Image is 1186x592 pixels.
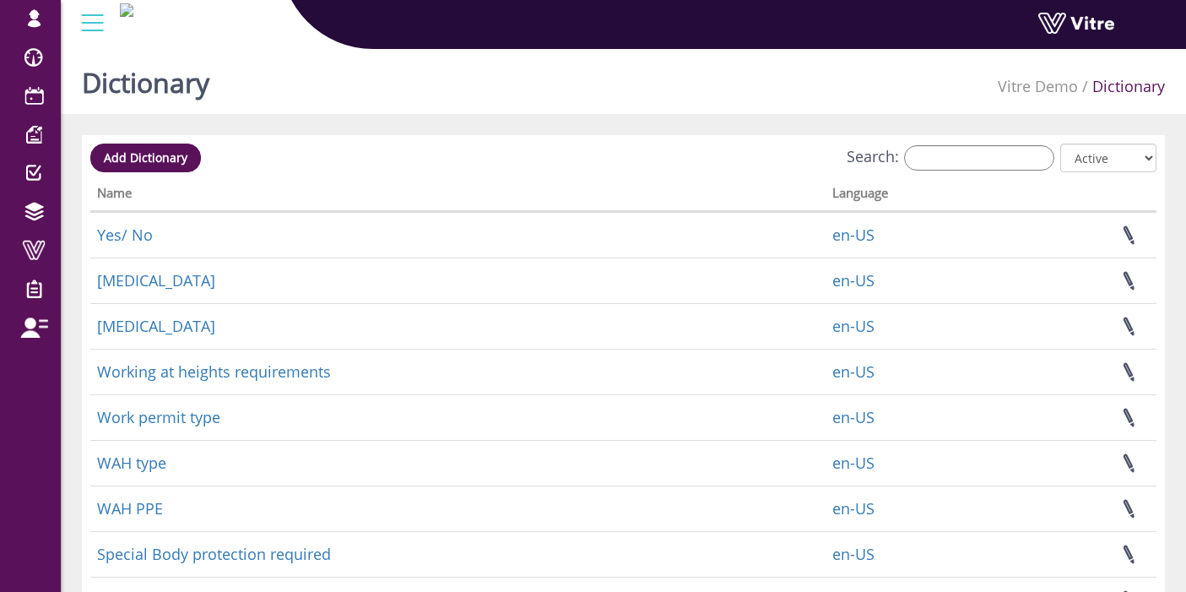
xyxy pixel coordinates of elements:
a: en-US [832,407,875,427]
a: WAH PPE [97,498,163,519]
a: Add Dictionary [90,144,201,172]
th: Name [90,180,826,212]
input: Search: [904,145,1054,171]
a: en-US [832,225,875,245]
a: Work permit type [97,407,220,427]
a: Working at heights requirements [97,361,331,382]
a: [MEDICAL_DATA] [97,270,215,291]
a: en-US [832,270,875,291]
a: Special Body protection required [97,544,331,564]
h1: Dictionary [82,42,209,114]
a: en-US [832,544,875,564]
span: Add Dictionary [104,149,187,166]
a: Yes/ No [97,225,153,245]
th: Language [826,180,1010,212]
label: Search: [847,145,1054,171]
li: Dictionary [1078,76,1165,98]
img: Logo-Web.png [120,3,133,17]
a: en-US [832,453,875,473]
a: Vitre Demo [998,76,1078,96]
a: en-US [832,316,875,336]
a: [MEDICAL_DATA] [97,316,215,336]
a: en-US [832,498,875,519]
a: WAH type [97,453,166,473]
a: en-US [832,361,875,382]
